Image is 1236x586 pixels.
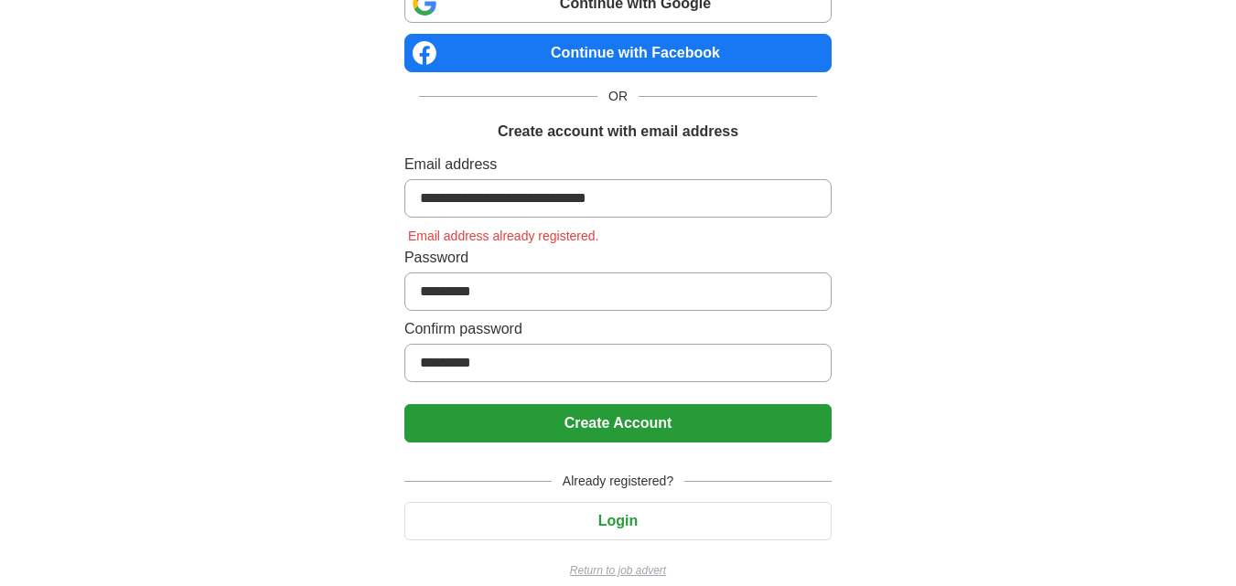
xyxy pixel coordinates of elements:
[404,404,832,442] button: Create Account
[404,513,832,528] a: Login
[498,121,738,143] h1: Create account with email address
[552,472,684,491] span: Already registered?
[404,502,832,540] button: Login
[404,229,603,243] span: Email address already registered.
[404,318,832,340] label: Confirm password
[404,154,832,176] label: Email address
[404,247,832,269] label: Password
[404,562,832,579] a: Return to job advert
[404,34,832,72] a: Continue with Facebook
[597,87,639,106] span: OR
